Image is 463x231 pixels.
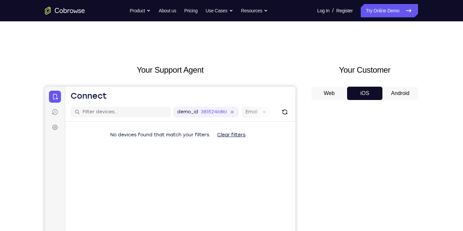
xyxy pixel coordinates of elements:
[347,87,383,100] button: iOS
[332,7,333,15] span: /
[45,7,85,15] a: Go to the home page
[206,4,233,17] button: Use Cases
[159,4,176,17] a: About us
[317,4,329,17] a: Log In
[130,4,151,17] button: Product
[311,64,418,76] h2: Your Customer
[241,4,268,17] button: Resources
[336,4,353,17] a: Register
[382,87,418,100] button: Android
[311,87,347,100] button: Web
[184,4,198,17] a: Pricing
[65,45,166,51] span: No devices found that match your filters.
[167,42,206,55] button: Clear filters
[45,64,295,76] h2: Your Support Agent
[115,201,156,214] button: 6-digit code
[361,4,418,17] a: Try Online Demo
